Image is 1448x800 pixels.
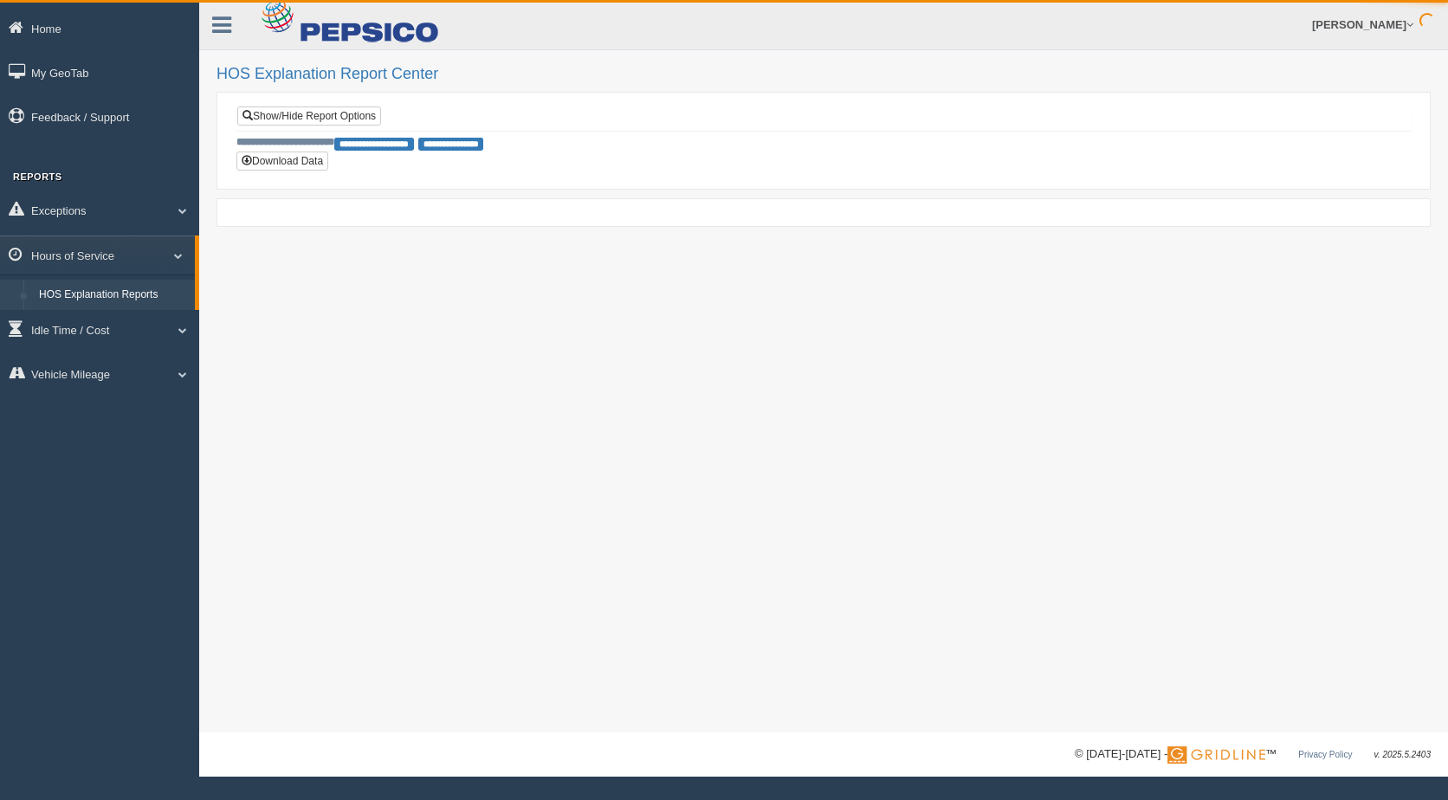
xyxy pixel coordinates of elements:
[237,106,381,126] a: Show/Hide Report Options
[1298,750,1352,759] a: Privacy Policy
[1075,745,1431,764] div: © [DATE]-[DATE] - ™
[217,66,1431,83] h2: HOS Explanation Report Center
[1374,750,1431,759] span: v. 2025.5.2403
[236,152,328,171] button: Download Data
[1167,746,1265,764] img: Gridline
[31,280,195,311] a: HOS Explanation Reports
